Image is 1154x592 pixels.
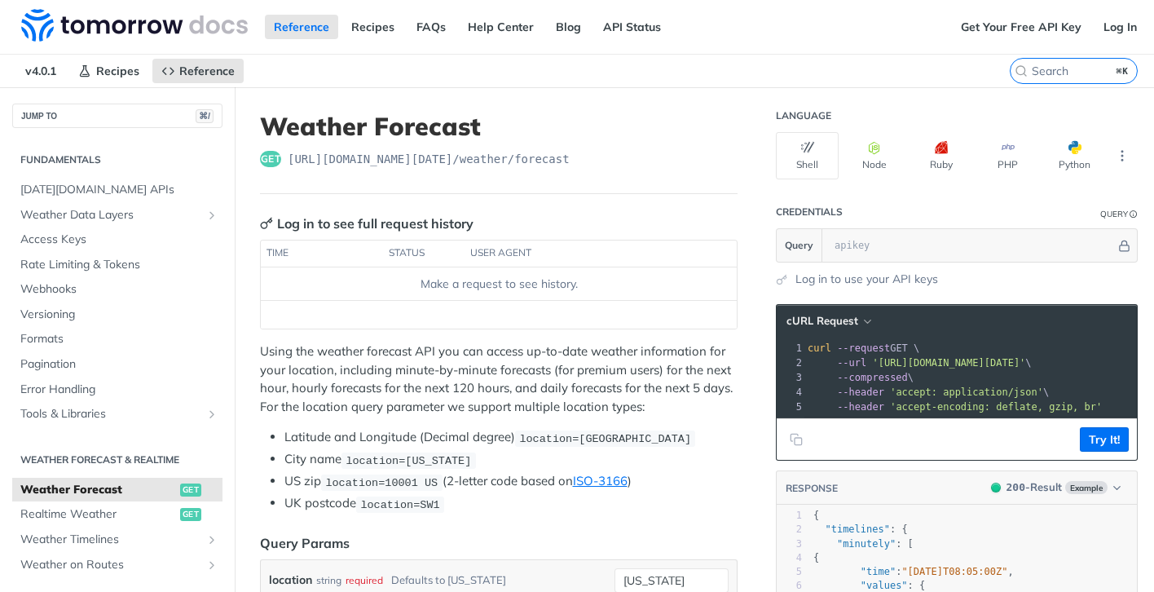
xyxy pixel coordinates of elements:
svg: Key [260,217,273,230]
button: Shell [776,132,839,179]
img: Tomorrow.io Weather API Docs [21,9,248,42]
a: Blog [547,15,590,39]
div: 3 [777,370,804,385]
div: Query Params [260,533,350,553]
a: Recipes [342,15,403,39]
span: [DATE][DOMAIN_NAME] APIs [20,182,218,198]
button: Python [1043,132,1106,179]
th: time [261,241,383,267]
li: US zip (2-letter code based on ) [284,472,738,491]
div: Log in to see full request history [260,214,473,233]
span: cURL Request [786,314,858,328]
input: apikey [826,229,1116,262]
button: 200200-ResultExample [983,479,1129,496]
span: Example [1065,481,1108,494]
button: Show subpages for Weather on Routes [205,559,218,572]
span: Query [785,238,813,253]
a: Rate Limiting & Tokens [12,253,222,277]
a: Weather Forecastget [12,478,222,502]
button: Query [777,229,822,262]
span: ⌘/ [196,109,214,123]
a: Pagination [12,352,222,377]
span: --header [837,401,884,413]
div: Query [1100,208,1128,220]
span: : { [813,524,908,535]
button: cURL Request [781,313,876,329]
span: get [180,508,201,521]
a: Tools & LibrariesShow subpages for Tools & Libraries [12,402,222,426]
a: Weather TimelinesShow subpages for Weather Timelines [12,528,222,552]
span: Weather Timelines [20,532,201,548]
span: get [260,151,281,167]
span: Pagination [20,356,218,373]
span: get [180,484,201,497]
a: API Status [594,15,670,39]
button: More Languages [1110,144,1134,168]
span: https://api.tomorrow.io/v4/weather/forecast [288,151,570,167]
span: "[DATE]T08:05:00Z" [901,566,1007,577]
span: "timelines" [825,524,889,535]
label: location [269,568,312,592]
span: --request [837,342,890,354]
span: curl [808,342,831,354]
i: Information [1130,210,1138,219]
a: Weather on RoutesShow subpages for Weather on Routes [12,553,222,577]
span: Reference [179,64,235,78]
a: Recipes [69,59,148,83]
h2: Weather Forecast & realtime [12,453,222,467]
a: Realtime Weatherget [12,502,222,527]
a: [DATE][DOMAIN_NAME] APIs [12,178,222,202]
a: Formats [12,327,222,351]
li: City name [284,450,738,469]
div: 5 [777,400,804,414]
div: required [346,568,383,592]
span: "time" [861,566,896,577]
span: "minutely" [837,538,896,550]
span: Weather on Routes [20,557,201,573]
span: : { [813,580,925,591]
a: Versioning [12,303,222,327]
span: Error Handling [20,382,218,398]
span: Tools & Libraries [20,406,201,422]
svg: Search [1015,64,1028,77]
span: Realtime Weather [20,506,176,523]
a: Webhooks [12,277,222,302]
a: Access Keys [12,228,222,252]
span: { [813,552,819,563]
div: 2 [777,523,802,537]
span: Versioning [20,307,218,323]
div: Credentials [776,205,843,219]
button: JUMP TO⌘/ [12,104,222,128]
span: 'accept-encoding: deflate, gzip, br' [890,401,1102,413]
span: location=SW1 [360,498,439,510]
h1: Weather Forecast [260,112,738,141]
span: Weather Data Layers [20,207,201,223]
th: user agent [465,241,704,267]
span: location=10001 US [325,476,438,488]
kbd: ⌘K [1112,63,1133,79]
div: 5 [777,565,802,579]
div: Make a request to see history. [267,276,730,293]
span: "values" [861,580,908,591]
div: Language [776,109,831,122]
h2: Fundamentals [12,152,222,167]
button: PHP [976,132,1039,179]
a: Reference [152,59,244,83]
span: Weather Forecast [20,482,176,498]
svg: More ellipsis [1115,148,1130,163]
div: 4 [777,385,804,400]
span: v4.0.1 [16,59,65,83]
button: Copy to clipboard [785,427,808,452]
a: Weather Data LayersShow subpages for Weather Data Layers [12,203,222,228]
p: Using the weather forecast API you can access up-to-date weather information for your location, i... [260,342,738,416]
span: GET \ [808,342,919,354]
span: \ [808,372,914,383]
span: location=[GEOGRAPHIC_DATA] [519,432,691,444]
span: --header [837,387,884,398]
span: Rate Limiting & Tokens [20,257,218,273]
span: : , [813,566,1014,577]
a: Help Center [459,15,543,39]
button: Hide [1116,237,1133,254]
a: Get Your Free API Key [952,15,1090,39]
span: 200 [1006,481,1025,493]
